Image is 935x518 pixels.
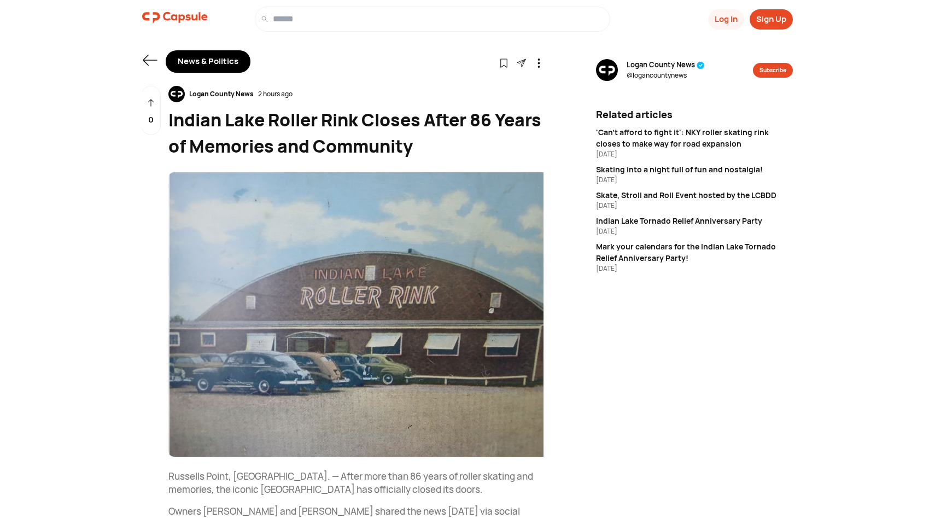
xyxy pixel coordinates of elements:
[596,264,793,273] div: [DATE]
[627,60,705,71] span: Logan County News
[697,61,705,69] img: tick
[596,107,793,122] div: Related articles
[596,149,793,159] div: [DATE]
[596,164,793,175] div: Skating into a night full of fun and nostalgia!
[596,126,793,149] div: 'Can't afford to fight it': NKY roller skating rink closes to make way for road expansion
[168,172,550,457] img: resizeImage
[750,9,793,30] button: Sign Up
[185,89,258,99] div: Logan County News
[596,201,793,211] div: [DATE]
[596,241,793,264] div: Mark your calendars for the Indian Lake Tornado Relief Anniversary Party!
[168,86,185,102] img: resizeImage
[596,189,793,201] div: Skate, Stroll and Roll Event hosted by the LCBDD
[166,50,250,73] div: News & Politics
[148,114,154,126] p: 0
[596,59,618,81] img: resizeImage
[168,470,544,496] p: Russells Point, [GEOGRAPHIC_DATA]. — After more than 86 years of roller skating and memories, the...
[596,175,793,185] div: [DATE]
[168,107,544,159] div: Indian Lake Roller Rink Closes After 86 Years of Memories and Community
[596,215,793,226] div: Indian Lake Tornado Relief Anniversary Party
[596,226,793,236] div: [DATE]
[627,71,705,80] span: @ logancountynews
[142,7,208,28] img: logo
[142,7,208,32] a: logo
[258,89,293,99] div: 2 hours ago
[753,63,793,78] button: Subscribe
[708,9,744,30] button: Log In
